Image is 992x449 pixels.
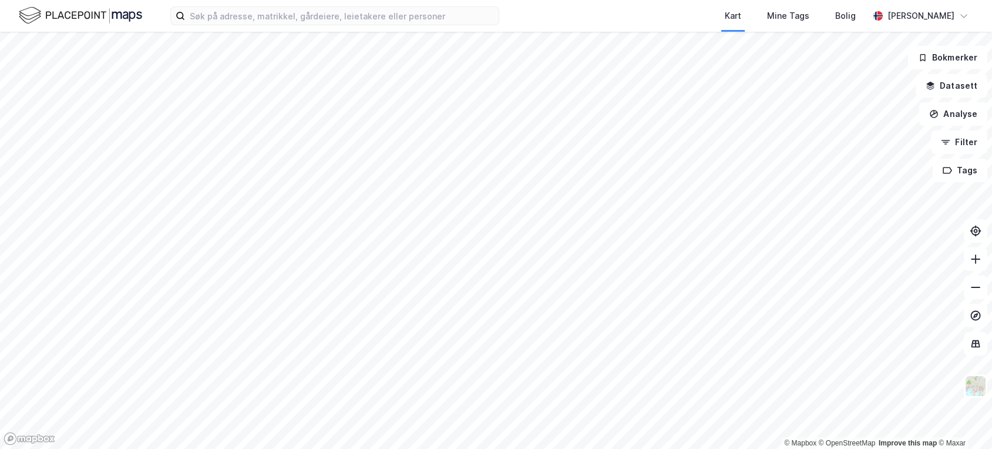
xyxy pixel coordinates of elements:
[4,432,55,445] a: Mapbox homepage
[185,7,499,25] input: Søk på adresse, matrikkel, gårdeiere, leietakere eller personer
[964,375,987,397] img: Z
[879,439,937,447] a: Improve this map
[919,102,987,126] button: Analyse
[19,5,142,26] img: logo.f888ab2527a4732fd821a326f86c7f29.svg
[887,9,954,23] div: [PERSON_NAME]
[931,130,987,154] button: Filter
[933,393,992,449] div: Kontrollprogram for chat
[908,46,987,69] button: Bokmerker
[767,9,809,23] div: Mine Tags
[916,74,987,98] button: Datasett
[725,9,741,23] div: Kart
[835,9,856,23] div: Bolig
[933,393,992,449] iframe: Chat Widget
[819,439,876,447] a: OpenStreetMap
[784,439,816,447] a: Mapbox
[933,159,987,182] button: Tags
